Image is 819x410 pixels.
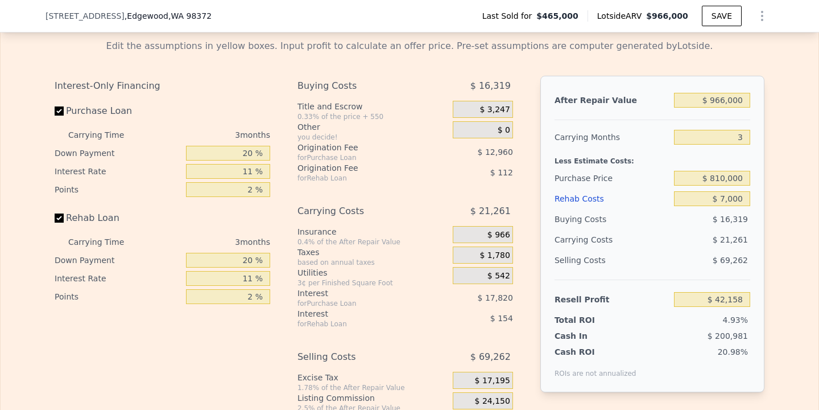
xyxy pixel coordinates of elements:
[297,383,448,392] div: 1.78% of the After Repair Value
[555,168,669,188] div: Purchase Price
[297,162,424,174] div: Origination Fee
[55,181,181,199] div: Points
[55,162,181,181] div: Interest Rate
[475,376,510,386] span: $ 17,195
[297,247,448,258] div: Taxes
[479,251,510,261] span: $ 1,780
[55,101,181,121] label: Purchase Loan
[478,147,513,157] span: $ 12,960
[297,319,424,329] div: for Rehab Loan
[478,293,513,302] span: $ 17,820
[470,201,511,222] span: $ 21,261
[297,121,448,133] div: Other
[297,153,424,162] div: for Purchase Loan
[297,201,424,222] div: Carrying Costs
[297,372,448,383] div: Excise Tax
[68,126,142,144] div: Carrying Time
[555,330,626,342] div: Cash In
[297,76,424,96] div: Buying Costs
[55,76,270,96] div: Interest-Only Financing
[718,347,748,356] span: 20.98%
[297,101,448,112] div: Title and Escrow
[487,271,510,281] span: $ 542
[713,215,748,224] span: $ 16,319
[555,358,636,378] div: ROIs are not annualized
[55,214,64,223] input: Rehab Loan
[713,256,748,265] span: $ 69,262
[55,208,181,228] label: Rehab Loan
[297,347,424,367] div: Selling Costs
[297,112,448,121] div: 0.33% of the price + 550
[555,188,669,209] div: Rehab Costs
[487,230,510,240] span: $ 966
[555,209,669,229] div: Buying Costs
[297,288,424,299] div: Interest
[490,168,513,177] span: $ 112
[490,314,513,323] span: $ 154
[55,269,181,288] div: Interest Rate
[147,126,270,144] div: 3 months
[555,229,626,250] div: Carrying Costs
[555,90,669,110] div: After Repair Value
[147,233,270,251] div: 3 months
[536,10,578,22] span: $465,000
[555,346,636,358] div: Cash ROI
[55,106,64,116] input: Purchase Loan
[555,147,750,168] div: Less Estimate Costs:
[297,133,448,142] div: you decide!
[297,226,448,237] div: Insurance
[555,250,669,270] div: Selling Costs
[297,258,448,267] div: based on annual taxes
[297,267,448,278] div: Utilities
[646,11,688,20] span: $966,000
[498,125,510,136] span: $ 0
[597,10,646,22] span: Lotside ARV
[125,10,212,22] span: , Edgewood
[68,233,142,251] div: Carrying Time
[55,251,181,269] div: Down Payment
[713,235,748,244] span: $ 21,261
[297,392,448,404] div: Listing Commission
[45,10,125,22] span: [STREET_ADDRESS]
[297,308,424,319] div: Interest
[297,237,448,247] div: 0.4% of the After Repair Value
[708,331,748,341] span: $ 200,981
[470,347,511,367] span: $ 69,262
[168,11,212,20] span: , WA 98372
[470,76,511,96] span: $ 16,319
[297,174,424,183] div: for Rehab Loan
[297,142,424,153] div: Origination Fee
[482,10,537,22] span: Last Sold for
[751,5,773,27] button: Show Options
[55,144,181,162] div: Down Payment
[555,314,626,326] div: Total ROI
[555,289,669,310] div: Resell Profit
[475,396,510,407] span: $ 24,150
[55,39,764,53] div: Edit the assumptions in yellow boxes. Input profit to calculate an offer price. Pre-set assumptio...
[479,105,510,115] span: $ 3,247
[555,127,669,147] div: Carrying Months
[723,315,748,325] span: 4.93%
[297,299,424,308] div: for Purchase Loan
[297,278,448,288] div: 3¢ per Finished Square Foot
[55,288,181,306] div: Points
[702,6,742,26] button: SAVE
